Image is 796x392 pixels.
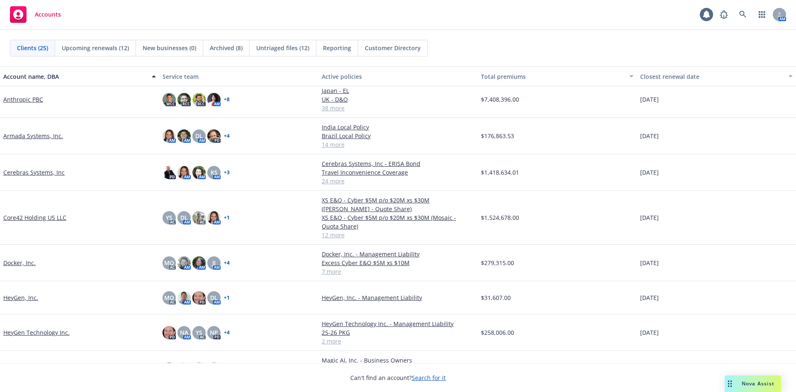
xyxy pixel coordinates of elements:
[478,66,637,86] button: Total premiums
[163,166,176,179] img: photo
[754,6,770,23] a: Switch app
[210,293,218,302] span: DL
[322,267,474,276] a: 7 more
[640,131,659,140] span: [DATE]
[322,104,474,112] a: 38 more
[196,328,202,337] span: YS
[322,337,474,346] a: 2 more
[640,328,659,337] span: [DATE]
[166,213,172,222] span: YS
[735,6,751,23] a: Search
[163,72,315,81] div: Service team
[195,131,203,140] span: DL
[3,168,65,177] a: Cerebras Systems, Inc
[640,293,659,302] span: [DATE]
[323,44,351,52] span: Reporting
[322,123,474,131] a: India Local Policy
[224,97,230,102] a: + 8
[159,66,318,86] button: Service team
[192,256,206,270] img: photo
[207,129,221,143] img: photo
[163,129,176,143] img: photo
[322,250,474,258] a: Docker, Inc. - Management Liability
[17,44,48,52] span: Clients (25)
[640,168,659,177] span: [DATE]
[725,375,781,392] button: Nova Assist
[164,258,174,267] span: MQ
[210,44,243,52] span: Archived (8)
[640,213,659,222] span: [DATE]
[212,258,216,267] span: JJ
[322,319,474,328] a: HeyGen Technology Inc. - Management Liability
[3,72,147,81] div: Account name, DBA
[322,293,474,302] a: HeyGen, Inc. - Management Liability
[180,213,188,222] span: DL
[3,293,38,302] a: HeyGen, Inc.
[640,72,784,81] div: Closest renewal date
[742,380,774,387] span: Nova Assist
[322,258,474,267] a: Excess Cyber E&O $5M xs $10M
[322,168,474,177] a: Travel Inconvenience Coverage
[207,93,221,106] img: photo
[481,131,514,140] span: $176,863.53
[211,168,218,177] span: KS
[3,328,70,337] a: HeyGen Technology Inc.
[224,261,230,265] a: + 4
[224,295,230,300] a: + 1
[322,213,474,231] a: XS E&O - Cyber $5M p/o $20M xs $30M (Mosaic - Quota Share)
[177,129,191,143] img: photo
[177,256,191,270] img: photo
[163,363,176,376] img: photo
[3,131,63,140] a: Armada Systems, Inc.
[322,86,474,95] a: Japan - EL
[224,215,230,220] a: + 1
[192,166,206,179] img: photo
[192,93,206,106] img: photo
[640,258,659,267] span: [DATE]
[192,211,206,224] img: photo
[412,374,446,382] a: Search for it
[322,72,474,81] div: Active policies
[481,95,519,104] span: $7,408,396.00
[322,140,474,149] a: 14 more
[322,356,474,365] a: Magic AI, Inc. - Business Owners
[62,44,129,52] span: Upcoming renewals (12)
[481,328,514,337] span: $258,006.00
[318,66,478,86] button: Active policies
[365,44,421,52] span: Customer Directory
[177,363,191,376] img: photo
[322,328,474,337] a: 25-26 PKG
[3,213,66,222] a: Core42 Holding US LLC
[322,231,474,239] a: 12 more
[3,95,43,104] a: Anthropic PBC
[177,166,191,179] img: photo
[177,93,191,106] img: photo
[7,3,64,26] a: Accounts
[256,44,309,52] span: Untriaged files (12)
[180,328,188,337] span: NA
[350,373,446,382] span: Can't find an account?
[3,258,36,267] a: Docker, Inc.
[716,6,732,23] a: Report a Bug
[322,159,474,168] a: Cerebras Systems, Inc - ERISA Bond
[210,328,218,337] span: NP
[481,213,519,222] span: $1,524,678.00
[164,293,174,302] span: MQ
[207,211,221,224] img: photo
[163,93,176,106] img: photo
[224,170,230,175] a: + 3
[143,44,196,52] span: New businesses (0)
[192,291,206,304] img: photo
[481,293,511,302] span: $31,607.00
[163,326,176,339] img: photo
[637,66,796,86] button: Closest renewal date
[224,330,230,335] a: + 4
[640,95,659,104] span: [DATE]
[481,258,514,267] span: $279,315.00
